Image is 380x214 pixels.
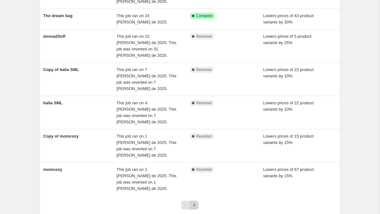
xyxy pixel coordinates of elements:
[117,101,176,124] span: This job ran on 4 [PERSON_NAME] de 2025. This job was reverted on 7 [PERSON_NAME] de 2025.
[43,34,66,39] span: doona25off
[117,167,176,191] span: This job ran on 1 [PERSON_NAME] de 2025. This job was reverted on 1 [PERSON_NAME] de 2025.
[190,201,199,210] button: Next
[43,134,79,139] span: Copy of momcozy
[43,67,79,72] span: Copy of balia SML
[263,167,314,178] span: Lowers prices of 67 product variants by 15%
[263,134,314,145] span: Lowers prices of 15 product variants by 15%
[181,201,199,210] nav: Pagination
[196,13,212,18] span: Complete
[263,67,314,78] span: Lowers prices of 22 product variants by 10%
[117,13,168,24] span: This job ran on 24 [PERSON_NAME] de 2025.
[117,67,176,91] span: This job ran on 7 [PERSON_NAME] de 2025. This job was reverted on 7 [PERSON_NAME] de 2025.
[196,134,212,139] span: Reverted
[117,34,176,58] span: This job ran on 22 [PERSON_NAME] de 2025. This job was reverted on 31 [PERSON_NAME] de 2025.
[196,167,212,172] span: Reverted
[43,13,73,18] span: The dream bag
[196,101,212,106] span: Reverted
[43,167,62,172] span: momcozy
[263,34,311,45] span: Lowers prices of 5 product variants by 25%
[196,34,212,39] span: Reverted
[263,13,314,24] span: Lowers prices of 43 product variants by 30%
[43,101,63,105] span: balia SML
[196,67,212,72] span: Reverted
[263,101,314,112] span: Lowers prices of 22 product variants by 10%
[117,134,176,158] span: This job ran on 1 [PERSON_NAME] de 2025. This job was reverted on 7 [PERSON_NAME] de 2025.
